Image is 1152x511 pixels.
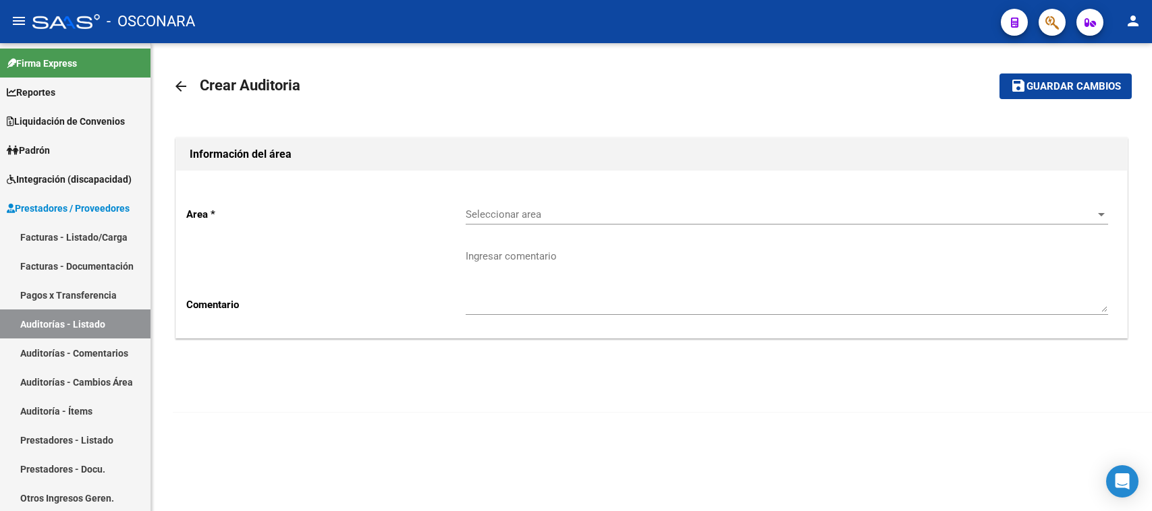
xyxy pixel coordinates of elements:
p: Comentario [186,297,466,312]
span: Firma Express [7,56,77,71]
span: Prestadores / Proveedores [7,201,130,216]
span: Crear Auditoria [200,77,300,94]
p: Area * [186,207,466,222]
span: Guardar cambios [1026,81,1121,93]
mat-icon: save [1010,78,1026,94]
span: Integración (discapacidad) [7,172,132,187]
mat-icon: arrow_back [173,78,189,94]
h1: Información del área [190,144,1114,165]
mat-icon: menu [11,13,27,29]
span: Liquidación de Convenios [7,114,125,129]
mat-icon: person [1125,13,1141,29]
span: Padrón [7,143,50,158]
div: Open Intercom Messenger [1106,465,1139,498]
span: Seleccionar area [466,208,1096,220]
span: Reportes [7,85,55,100]
button: Guardar cambios [999,73,1132,98]
span: - OSCONARA [107,7,195,36]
